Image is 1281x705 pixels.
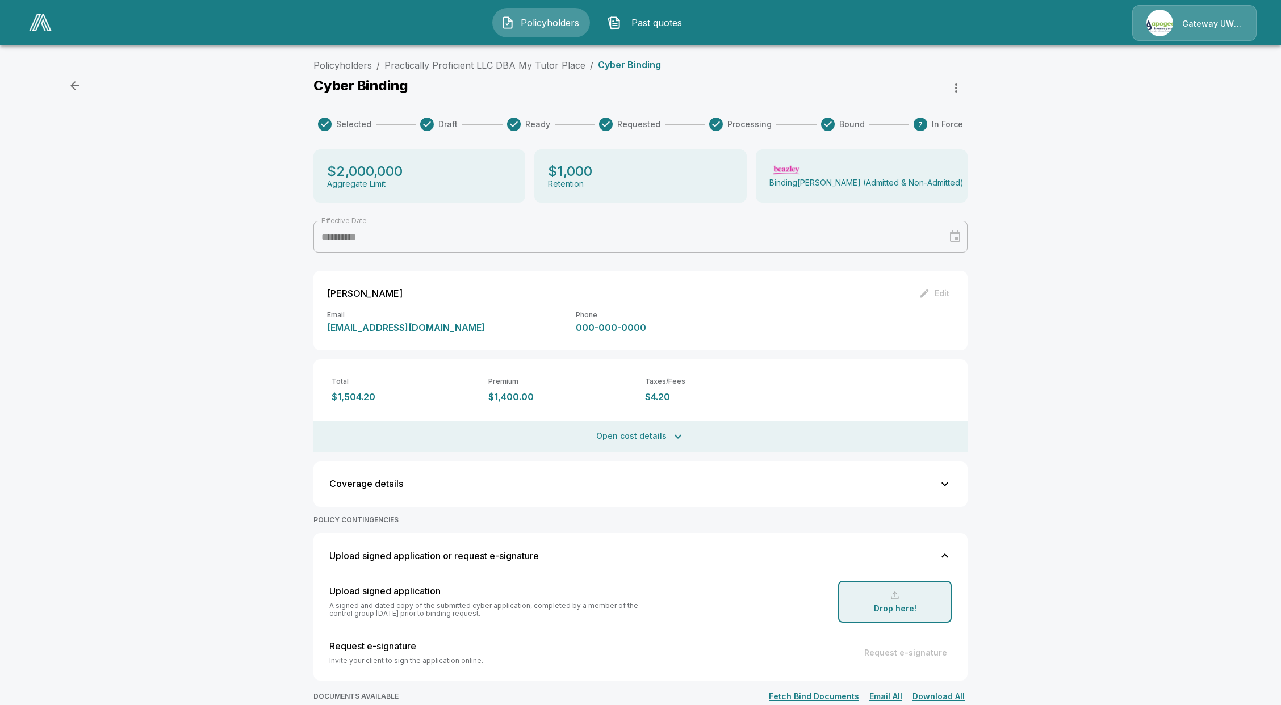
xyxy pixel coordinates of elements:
p: Cyber Binding [313,77,408,94]
span: Past quotes [626,16,688,30]
p: $1,504.20 [332,392,479,402]
span: Processing [727,119,772,130]
p: $1,400.00 [488,392,636,402]
span: Policyholders [519,16,581,30]
a: Agency IconGateway UW dba Apogee [1132,5,1257,41]
img: Policyholders Icon [501,16,514,30]
p: Request e-signature [329,641,416,652]
p: 000-000-0000 [576,323,646,332]
button: Fetch Bind Documents [766,690,862,704]
li: / [376,58,380,72]
button: Email All [866,690,905,704]
button: Download All [910,690,968,704]
img: AA Logo [29,14,52,31]
div: Upload signed application or request e-signature [329,551,938,561]
p: POLICY CONTINGENCIES [313,516,968,524]
img: Past quotes Icon [608,16,621,30]
span: Selected [336,119,371,130]
p: [PERSON_NAME] [327,289,403,298]
p: DOCUMENTS AVAILABLE [313,693,399,701]
button: Upload signed application or request e-signature [320,540,961,572]
span: In Force [932,119,963,130]
text: 7 [918,120,923,129]
li: / [590,58,593,72]
a: Practically Proficient LLC DBA My Tutor Place [384,60,585,71]
span: Ready [525,119,550,130]
nav: breadcrumb [313,58,661,72]
p: $1,000 [548,163,592,179]
p: Invite your client to sign the application online. [329,657,483,665]
p: Total [332,377,479,386]
p: Premium [488,377,636,386]
span: Draft [438,119,458,130]
button: Policyholders IconPolicyholders [492,8,590,37]
p: Binding [PERSON_NAME] (Admitted & Non-Admitted) [769,178,964,188]
p: Drop here! [874,605,916,612]
p: Phone [576,312,646,318]
p: Email [327,312,485,318]
span: Bound [839,119,865,130]
p: $2,000,000 [327,163,403,179]
p: Cyber Binding [598,60,661,70]
p: Taxes/Fees [645,377,793,386]
p: [EMAIL_ADDRESS][DOMAIN_NAME] [327,323,485,332]
label: Effective Date [321,216,366,225]
img: Carrier Logo [769,164,805,175]
button: Open cost details [313,421,968,452]
p: Aggregate Limit [327,179,386,189]
button: Coverage details [320,468,961,500]
p: A signed and dated copy of the submitted cyber application, completed by a member of the control ... [329,602,640,618]
p: $4.20 [645,392,793,402]
img: Agency Icon [1146,10,1173,36]
p: Retention [548,179,584,189]
p: Gateway UW dba Apogee [1182,18,1242,30]
button: Past quotes IconPast quotes [599,8,697,37]
a: Policyholders [313,60,372,71]
p: Upload signed application [329,586,640,597]
span: Requested [617,119,660,130]
div: Coverage details [329,479,938,489]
